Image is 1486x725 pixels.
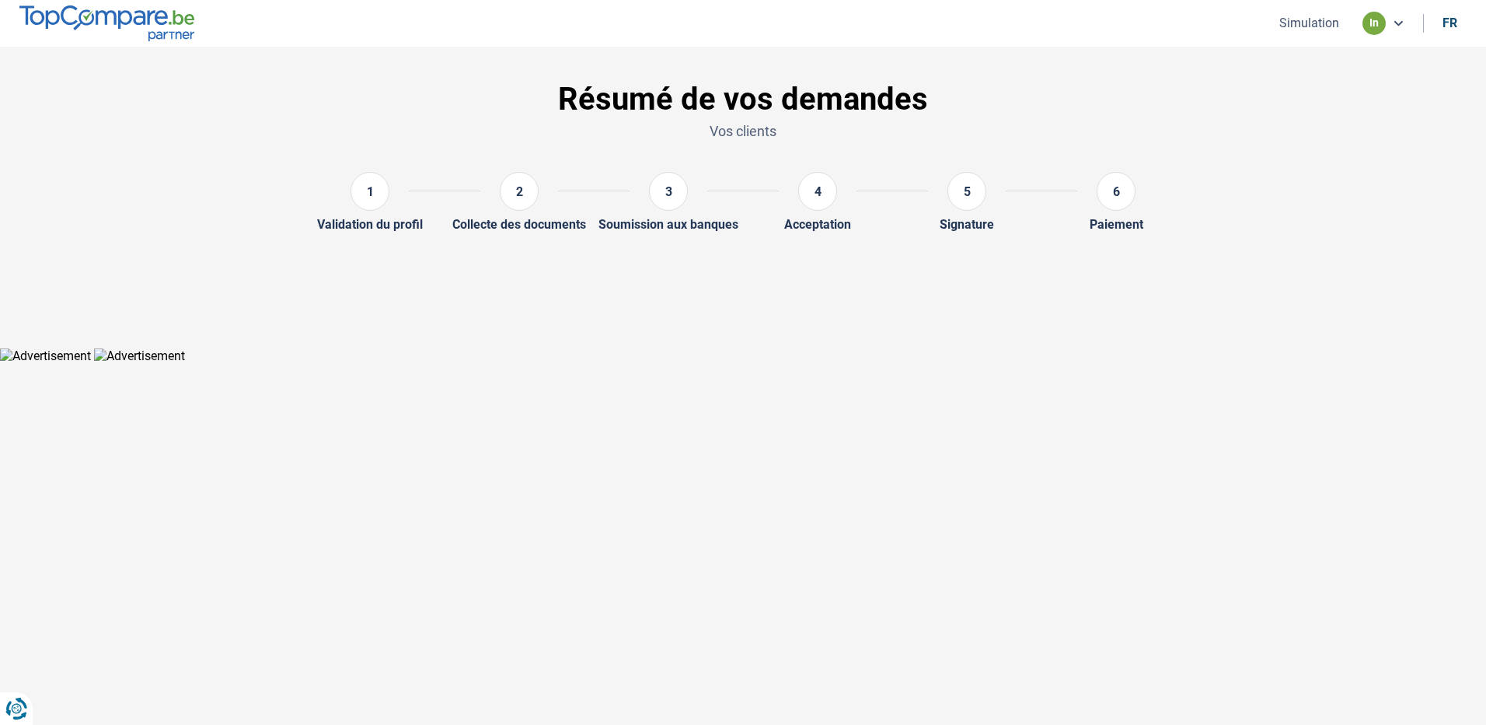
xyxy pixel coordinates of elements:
[649,172,688,211] div: 3
[500,172,539,211] div: 2
[351,172,389,211] div: 1
[598,217,738,232] div: Soumission aux banques
[1275,15,1344,31] button: Simulation
[1362,12,1386,35] div: in
[798,172,837,211] div: 4
[452,217,586,232] div: Collecte des documents
[940,217,994,232] div: Signature
[1090,217,1143,232] div: Paiement
[317,217,423,232] div: Validation du profil
[19,5,194,40] img: TopCompare.be
[1442,16,1457,30] div: fr
[94,348,185,363] img: Advertisement
[239,121,1247,141] p: Vos clients
[239,81,1247,118] h1: Résumé de vos demandes
[947,172,986,211] div: 5
[784,217,851,232] div: Acceptation
[1097,172,1135,211] div: 6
